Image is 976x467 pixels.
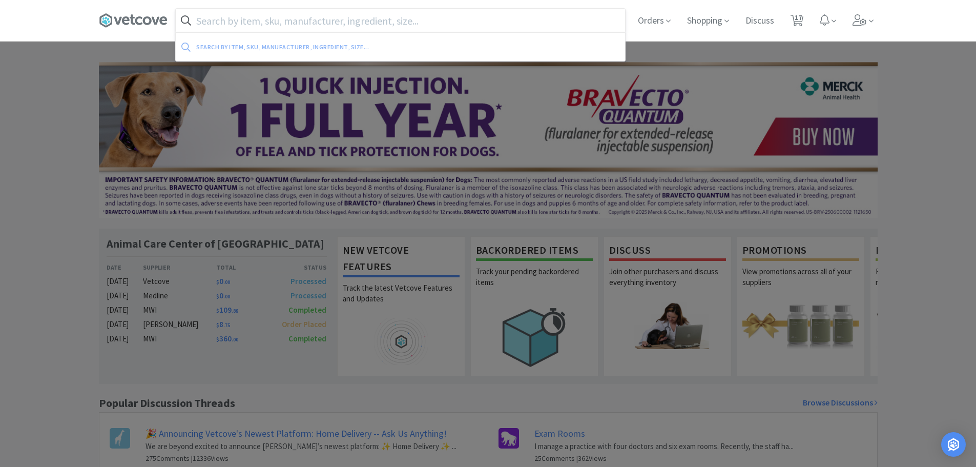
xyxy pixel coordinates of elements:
[176,9,625,32] input: Search by item, sku, manufacturer, ingredient, size...
[786,17,807,27] a: 17
[741,16,778,26] a: Discuss
[941,432,966,457] div: Open Intercom Messenger
[196,39,494,55] div: Search by item, sku, manufacturer, ingredient, size...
